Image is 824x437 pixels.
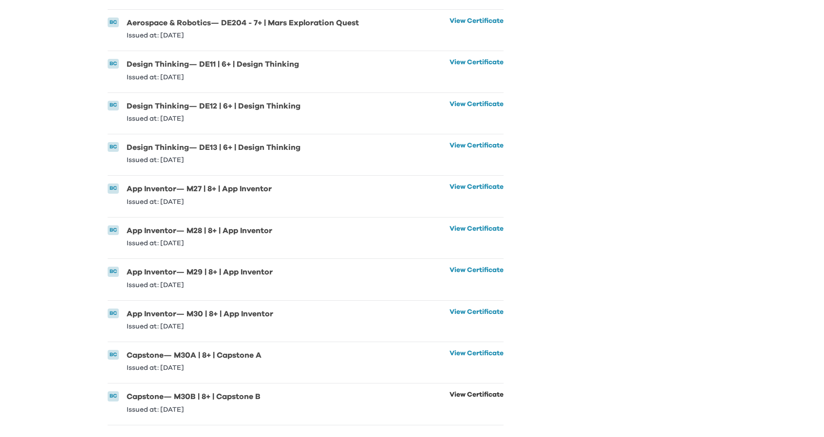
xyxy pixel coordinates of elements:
p: BC [110,310,117,318]
a: View Certificate [449,267,504,288]
a: View Certificate [449,391,504,413]
a: View Certificate [449,101,504,122]
p: BC [110,226,117,235]
h6: App Inventor — M27 | 8+ | App Inventor [127,183,272,194]
h6: Aerospace & Robotics — DE204 - 7+ | Mars Exploration Quest [127,18,359,28]
h6: Capstone — M30A | 8+ | Capstone A [127,350,262,361]
p: BC [110,268,117,276]
p: Issued at: [DATE] [127,32,359,39]
p: BC [110,143,117,151]
p: Issued at: [DATE] [127,115,300,122]
h6: App Inventor — M28 | 8+ | App Inventor [127,225,272,236]
h6: App Inventor — M29 | 8+ | App Inventor [127,267,273,277]
h6: App Inventor — M30 | 8+ | App Inventor [127,309,273,319]
p: BC [110,351,117,359]
p: BC [110,184,117,193]
p: Issued at: [DATE] [127,74,299,81]
p: Issued at: [DATE] [127,282,273,289]
a: View Certificate [449,309,504,330]
h6: Design Thinking — DE11 | 6+ | Design Thinking [127,59,299,70]
a: View Certificate [449,225,504,247]
p: BC [110,101,117,109]
p: BC [110,392,117,401]
p: Issued at: [DATE] [127,406,261,413]
p: Issued at: [DATE] [127,323,273,330]
p: BC [110,18,117,27]
a: View Certificate [449,142,504,164]
a: View Certificate [449,18,504,39]
p: Issued at: [DATE] [127,364,262,371]
p: BC [110,60,117,68]
a: View Certificate [449,59,504,80]
h6: Design Thinking — DE13 | 6+ | Design Thinking [127,142,300,153]
h6: Capstone — M30B | 8+ | Capstone B [127,391,261,402]
a: View Certificate [449,350,504,371]
p: Issued at: [DATE] [127,240,272,247]
h6: Design Thinking — DE12 | 6+ | Design Thinking [127,101,300,111]
a: View Certificate [449,183,504,205]
p: Issued at: [DATE] [127,199,272,205]
p: Issued at: [DATE] [127,157,300,164]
